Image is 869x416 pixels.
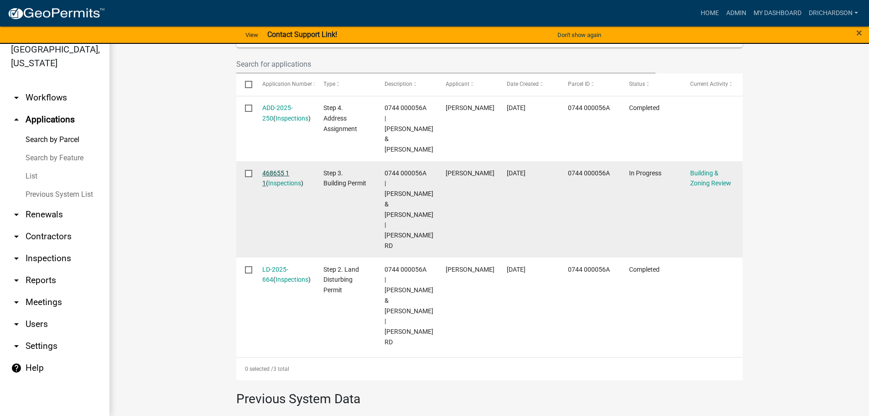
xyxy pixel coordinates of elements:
datatable-header-cell: Type [315,74,376,95]
a: My Dashboard [750,5,805,22]
i: arrow_drop_down [11,92,22,103]
i: arrow_drop_down [11,209,22,220]
i: arrow_drop_down [11,319,22,330]
span: Step 2. Land Disturbing Permit [323,266,359,294]
span: Status [629,81,645,87]
datatable-header-cell: Select [236,74,254,95]
a: 468655 1 1 [262,169,289,187]
i: help [11,363,22,374]
i: arrow_drop_down [11,341,22,352]
span: Description [385,81,412,87]
strong: Contact Support Link! [267,30,337,39]
span: Dewayne Ivey [446,104,494,111]
span: Completed [629,104,660,111]
a: Inspections [276,115,308,122]
span: × [856,26,862,39]
div: ( ) [262,103,306,124]
span: Date Created [507,81,539,87]
a: Inspections [268,179,301,187]
h3: Previous System Data [236,380,743,409]
a: Building & Zoning Review [690,169,731,187]
input: Search for applications [236,55,656,74]
div: ( ) [262,168,306,189]
span: 0744 000056A | NANCE JEFFREY & JULIE TURNER | JARRELL HOGG RD [385,169,433,249]
datatable-header-cell: Status [620,74,682,95]
i: arrow_drop_down [11,231,22,242]
span: Dewayne Ivey [446,266,494,273]
span: Application Number [262,81,312,87]
span: Dewayne Ivey [446,169,494,177]
i: arrow_drop_down [11,297,22,308]
a: drichardson [805,5,862,22]
span: 08/25/2025 [507,169,526,177]
button: Don't show again [554,27,605,42]
span: 0 selected / [245,366,273,372]
span: Applicant [446,81,469,87]
span: 0744 000056A | NANCE JEFFREY & JULIE TURNER [385,104,433,153]
datatable-header-cell: Current Activity [682,74,743,95]
a: View [242,27,262,42]
div: 3 total [236,358,743,380]
a: ADD-2025-250 [262,104,293,122]
datatable-header-cell: Applicant [437,74,498,95]
span: Type [323,81,335,87]
span: Current Activity [690,81,728,87]
i: arrow_drop_down [11,275,22,286]
a: Inspections [276,276,308,283]
span: 0744 000056A [568,266,610,273]
span: Step 3. Building Permit [323,169,366,187]
div: ( ) [262,264,306,285]
span: 0744 000056A | NANCE JEFFREY & JULIE TURNER | JARRELL HOGG RD [385,266,433,346]
datatable-header-cell: Application Number [254,74,315,95]
span: In Progress [629,169,661,177]
span: 09/12/2025 [507,104,526,111]
i: arrow_drop_down [11,253,22,264]
datatable-header-cell: Parcel ID [559,74,620,95]
a: Home [697,5,723,22]
i: arrow_drop_up [11,114,22,125]
span: 06/23/2025 [507,266,526,273]
button: Close [856,27,862,38]
span: 0744 000056A [568,169,610,177]
span: Completed [629,266,660,273]
a: Admin [723,5,750,22]
datatable-header-cell: Description [376,74,437,95]
datatable-header-cell: Date Created [498,74,559,95]
a: LD-2025-664 [262,266,288,284]
span: 0744 000056A [568,104,610,111]
span: Step 4. Address Assignment [323,104,357,132]
span: Parcel ID [568,81,590,87]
